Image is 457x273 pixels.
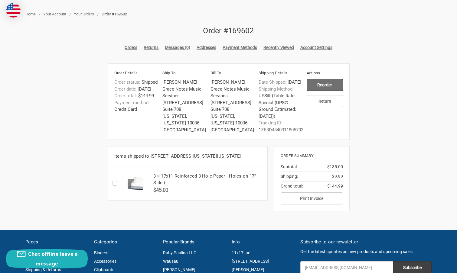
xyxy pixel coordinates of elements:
a: 1ZE3D4840311805703 [259,127,303,133]
button: Chat offline leave a message [6,249,88,268]
a: Shipping & Returns [25,267,61,272]
p: Get the latest updates on new products and upcoming sales [300,249,432,255]
dt: Order total: [114,92,137,99]
h6: Actions [307,70,343,77]
li: [PERSON_NAME] [162,79,207,86]
li: [GEOGRAPHIC_DATA] [162,127,207,133]
h5: Pages [25,239,88,246]
li: [STREET_ADDRESS] [211,99,255,106]
span: Order #169602 [102,12,127,16]
dt: Order date: [114,86,136,93]
a: Wausau [163,259,178,264]
span: Shipping: [281,174,298,179]
a: Home [25,12,36,16]
li: [US_STATE], [US_STATE] 10036 [162,113,207,127]
li: Suite 708 [211,106,255,113]
a: Returns [144,44,158,51]
a: Account Settings [300,44,332,51]
h6: Ship To [162,70,211,77]
a: Orders [125,44,137,51]
li: [PERSON_NAME] [211,79,255,86]
li: Grace Notes Music Services [211,86,255,99]
a: Return [307,95,343,107]
h5: Categories [94,239,156,246]
h5: Items shipped to [STREET_ADDRESS][US_STATE][US_STATE] [114,153,261,160]
h5: Subscribe to our newsletter [300,239,432,246]
h6: Bill To [211,70,259,77]
li: Grace Notes Music Services [162,86,207,99]
li: [US_STATE], [US_STATE] 10036 [211,113,255,127]
a: Payment Methods [223,44,257,51]
h6: Shipping Details [259,70,307,77]
dt: Order status: [114,79,140,86]
span: $45.00 [153,187,168,193]
span: Subtotal: [281,164,298,169]
span: $144.99 [327,183,343,189]
a: [PERSON_NAME] [163,267,195,272]
h2: Order #169602 [108,25,350,37]
a: Ruby Paulina LLC. [163,250,197,255]
a: Your Account [43,12,66,16]
dd: Credit Card [114,99,159,113]
dt: Tracking ID: [259,120,282,127]
dd: [DATE] [114,86,159,93]
h6: Order Summary [281,153,343,159]
a: Binders [94,250,108,255]
span: $9.99 [332,173,343,180]
h5: Info [232,239,294,246]
input: Reorder [307,79,343,91]
span: Grand total: [281,184,303,188]
a: Messages (0) [165,44,190,51]
span: $135.00 [327,164,343,170]
a: Your Orders [74,12,94,16]
dt: Shipping Method: [259,86,294,93]
h5: Popular Brands [163,239,225,246]
img: 17x11 Reinforced 3 Hole Paper - Holes on 17'' Side (500 Sheets per Ream) [121,176,149,191]
a: Recently Viewed [263,44,294,51]
a: Accessories [94,259,116,264]
h5: 3 × 17x11 Reinforced 3 Hole Paper - Holes on 17'' Side (… [153,173,264,186]
dd: UPS® (Table Rate Special (UPS® Ground Estimated: [DATE])) [259,86,303,120]
a: Clipboards [94,267,114,272]
h6: Order Details [114,70,162,77]
li: [STREET_ADDRESS] [162,99,207,106]
img: duty and tax information for United States [6,3,21,18]
li: Suite 708 [162,106,207,113]
li: [GEOGRAPHIC_DATA] [211,127,255,133]
dt: Payment method: [114,99,150,106]
span: Chat offline leave a message [28,251,78,267]
button: Print Invoice [281,192,343,204]
dt: Date Shipped: [259,79,286,86]
a: Addresses [197,44,216,51]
